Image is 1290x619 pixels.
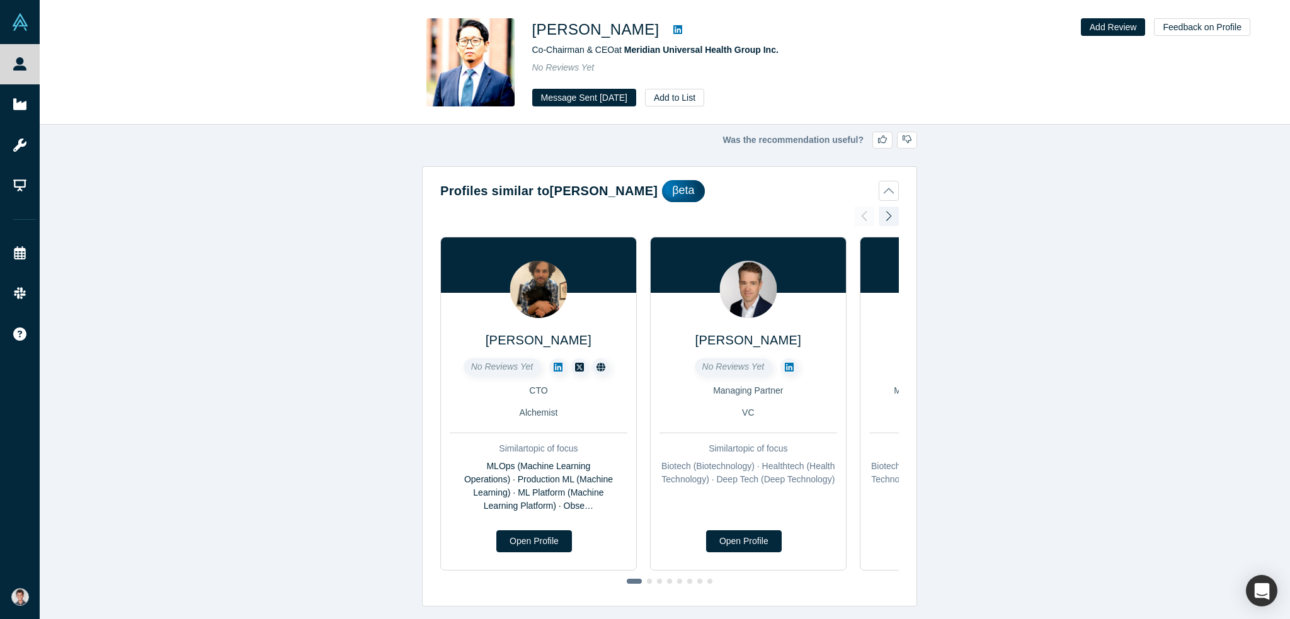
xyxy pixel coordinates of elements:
[450,442,627,455] div: Similar topic of focus
[426,18,515,106] img: J.P. Li's Profile Image
[486,333,591,347] a: [PERSON_NAME]
[702,361,765,372] span: No Reviews Yet
[422,132,917,149] div: Was the recommendation useful?
[1081,18,1146,36] button: Add Review
[11,588,29,606] img: Satyam Goel's Account
[659,442,837,455] div: Similar topic of focus
[695,333,801,347] a: [PERSON_NAME]
[510,261,567,318] img: Faizan Khan's Profile Image
[532,45,779,55] span: Co-Chairman & CEO at
[11,13,29,31] img: Alchemist Vault Logo
[706,530,782,552] a: Open Profile
[662,180,704,202] div: βeta
[440,180,899,202] button: Profiles similar to[PERSON_NAME]βeta
[713,385,783,395] span: Managing Partner
[894,385,1022,395] span: Managing Partner & Co-Founder
[1154,18,1250,36] button: Feedback on Profile
[440,181,658,200] h2: Profiles similar to [PERSON_NAME]
[661,461,835,484] span: Biotech (Biotechnology) · Healthtech (Health Technology) · Deep Tech (Deep Technology)
[869,406,1047,419] div: VC
[871,461,1044,484] span: Biotech (Biotechnology) · Healthtech (Health Technology) · Deep Tech (Deep Technology)
[659,406,837,419] div: VC
[529,385,547,395] span: CTO
[624,45,779,55] a: Meridian Universal Health Group Inc.
[532,62,595,72] span: No Reviews Yet
[645,89,704,106] button: Add to List
[496,530,572,552] a: Open Profile
[532,18,659,41] h1: [PERSON_NAME]
[471,361,534,372] span: No Reviews Yet
[719,261,777,318] img: Alexander Mayweg's Profile Image
[869,442,1047,455] div: Similar topic of focus
[532,89,636,106] button: Message Sent [DATE]
[450,460,627,513] div: MLOps (Machine Learning Operations) · Production ML (Machine Learning) · ML Platform (Machine Lea...
[450,406,627,419] div: Alchemist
